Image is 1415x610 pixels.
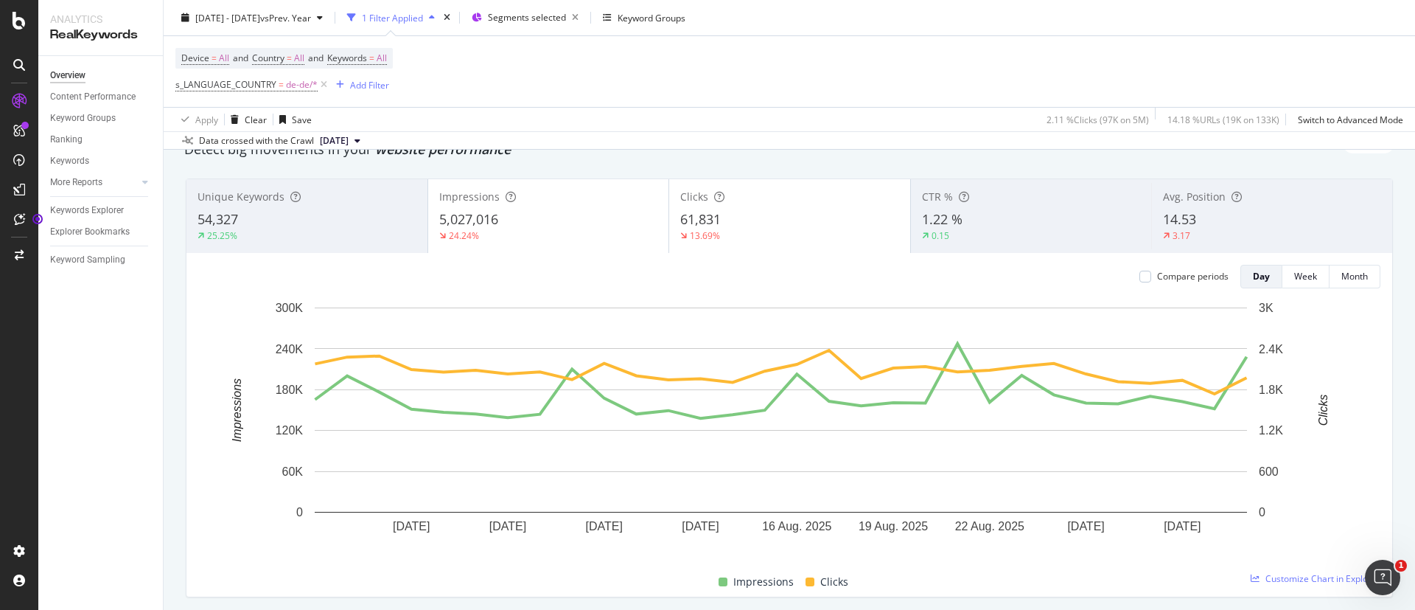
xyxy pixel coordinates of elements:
text: Clicks [1317,395,1330,426]
span: = [279,78,284,91]
text: [DATE] [682,520,719,533]
button: Segments selected [466,6,584,30]
button: Day [1240,265,1282,288]
span: Unique Keywords [198,190,284,204]
a: Ranking [50,132,153,148]
text: 300K [276,302,304,314]
button: Week [1282,265,1330,288]
div: Month [1341,270,1368,283]
div: Save [292,113,312,125]
div: Day [1253,270,1270,283]
div: Keyword Groups [618,11,685,24]
div: 25.25% [207,229,237,242]
div: Clear [245,113,267,125]
span: Segments selected [488,11,566,24]
text: 16 Aug. 2025 [762,520,831,533]
div: times [441,10,453,25]
div: Keywords [50,153,89,169]
div: RealKeywords [50,27,151,44]
text: 3K [1259,302,1273,314]
button: Month [1330,265,1380,288]
div: Week [1294,270,1317,283]
text: 1.8K [1259,384,1283,396]
span: 5,027,016 [439,210,498,228]
span: 1 [1395,560,1407,572]
a: More Reports [50,175,138,190]
span: Country [252,52,284,64]
button: Clear [225,108,267,131]
button: Add Filter [330,76,389,94]
span: 2025 Aug. 29th [320,134,349,148]
a: Keyword Sampling [50,252,153,268]
text: [DATE] [1164,520,1201,533]
div: Analytics [50,12,151,27]
span: All [219,48,229,69]
span: All [377,48,387,69]
text: 0 [1259,506,1265,519]
span: 14.53 [1163,210,1196,228]
div: Keywords Explorer [50,203,124,218]
span: 61,831 [680,210,721,228]
text: 2.4K [1259,342,1283,355]
div: 3.17 [1173,229,1190,242]
a: Explorer Bookmarks [50,224,153,240]
div: Compare periods [1157,270,1229,283]
div: Ranking [50,132,83,148]
div: Apply [195,113,218,125]
span: Clicks [820,573,848,591]
text: 180K [276,384,304,396]
span: and [308,52,324,64]
span: 54,327 [198,210,238,228]
text: 22 Aug. 2025 [955,520,1024,533]
text: 19 Aug. 2025 [859,520,928,533]
svg: A chart. [198,300,1363,556]
span: = [212,52,217,64]
a: Customize Chart in Explorer [1251,572,1380,585]
span: Customize Chart in Explorer [1265,572,1380,585]
div: Keyword Groups [50,111,116,126]
span: [DATE] - [DATE] [195,11,260,24]
div: Add Filter [350,78,389,91]
text: Impressions [231,378,243,442]
iframe: Intercom live chat [1365,560,1400,595]
text: 120K [276,424,304,437]
div: 1 Filter Applied [362,11,423,24]
text: [DATE] [586,520,623,533]
button: 1 Filter Applied [341,6,441,30]
div: Content Performance [50,89,136,105]
text: [DATE] [1067,520,1104,533]
a: Keywords Explorer [50,203,153,218]
span: CTR % [922,190,953,204]
div: 2.11 % Clicks ( 97K on 5M ) [1047,113,1149,125]
text: [DATE] [393,520,430,533]
div: 0.15 [932,229,949,242]
div: More Reports [50,175,102,190]
button: [DATE] [314,132,366,150]
div: Data crossed with the Crawl [199,134,314,148]
button: [DATE] - [DATE]vsPrev. Year [175,6,329,30]
div: Tooltip anchor [31,212,44,226]
div: Switch to Advanced Mode [1298,113,1403,125]
text: [DATE] [489,520,526,533]
div: Keyword Sampling [50,252,125,268]
div: Explorer Bookmarks [50,224,130,240]
a: Content Performance [50,89,153,105]
button: Switch to Advanced Mode [1292,108,1403,131]
text: 0 [296,506,303,519]
button: Save [273,108,312,131]
a: Overview [50,68,153,83]
span: and [233,52,248,64]
span: s_LANGUAGE_COUNTRY [175,78,276,91]
span: Keywords [327,52,367,64]
a: Keyword Groups [50,111,153,126]
span: vs Prev. Year [260,11,311,24]
div: 14.18 % URLs ( 19K on 133K ) [1167,113,1279,125]
span: de-de/* [286,74,318,95]
span: Clicks [680,190,708,204]
span: Avg. Position [1163,190,1226,204]
span: = [287,52,292,64]
a: Keywords [50,153,153,169]
text: 600 [1259,465,1279,478]
text: 240K [276,342,304,355]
